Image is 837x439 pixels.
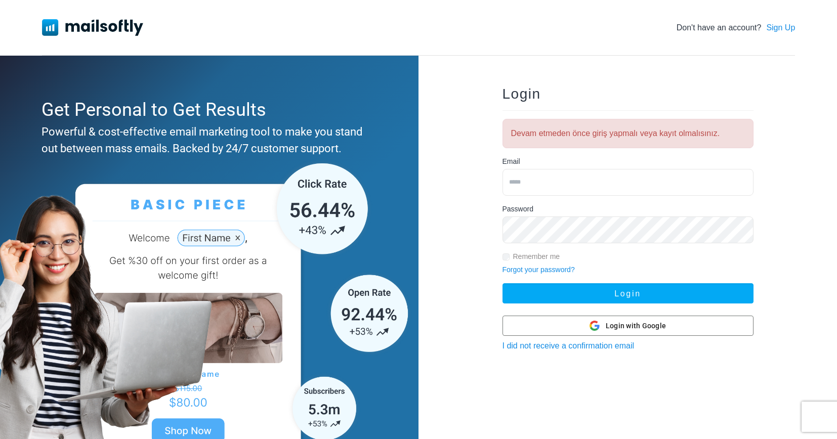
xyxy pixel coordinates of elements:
button: Login with Google [503,316,754,336]
a: Forgot your password? [503,266,575,274]
a: Sign Up [766,22,795,34]
label: Email [503,156,520,167]
label: Password [503,204,533,214]
a: I did not receive a confirmation email [503,341,635,350]
span: Login with Google [606,321,666,331]
div: Devam etmeden önce giriş yapmalı veya kayıt olmalısınız. [503,119,754,148]
div: Powerful & cost-effective email marketing tool to make you stand out between mass emails. Backed ... [41,123,372,157]
button: Login [503,283,754,303]
img: Mailsoftly [42,19,143,35]
div: Get Personal to Get Results [41,96,372,123]
div: Don't have an account? [677,22,796,34]
span: Login [503,86,541,102]
label: Remember me [513,251,560,262]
